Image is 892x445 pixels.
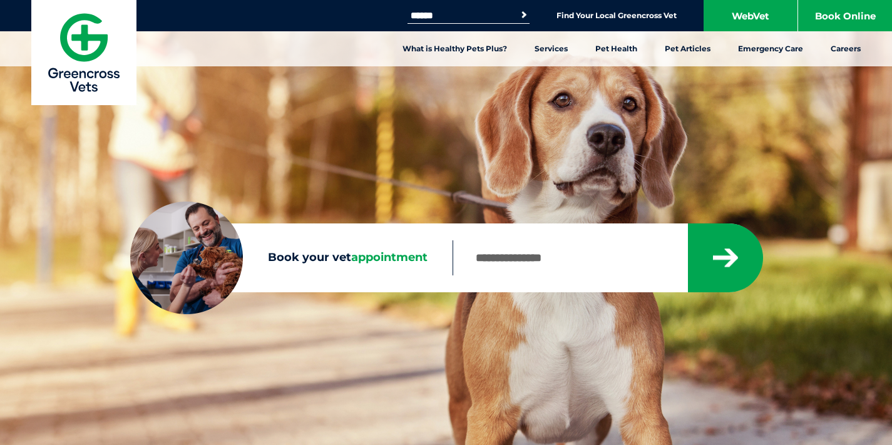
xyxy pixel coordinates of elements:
a: Pet Articles [651,31,724,66]
a: Emergency Care [724,31,817,66]
span: appointment [351,250,428,264]
a: Find Your Local Greencross Vet [556,11,677,21]
a: Services [521,31,582,66]
button: Search [518,9,530,21]
label: Book your vet [130,248,453,267]
a: Pet Health [582,31,651,66]
a: What is Healthy Pets Plus? [389,31,521,66]
a: Careers [817,31,874,66]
